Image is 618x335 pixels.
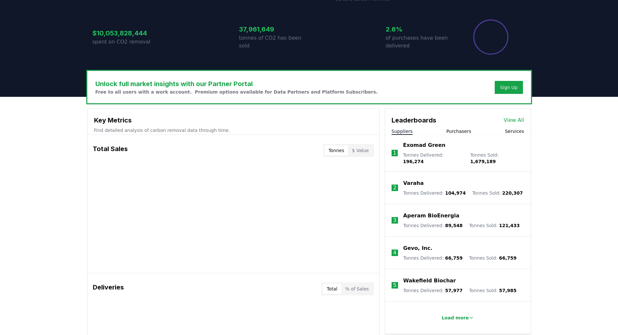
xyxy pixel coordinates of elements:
[323,284,341,294] button: Total
[403,152,464,165] p: Tonnes Delivered :
[499,255,516,261] span: 66,759
[436,311,479,324] button: Load more
[499,223,520,228] span: 121,433
[499,288,516,293] span: 57,985
[92,38,163,46] p: spent on CO2 removal
[502,190,523,196] span: 220,307
[403,244,432,252] a: Gevo, Inc.
[403,190,466,196] p: Tonnes Delivered :
[392,115,436,125] h3: Leaderboards
[445,190,466,196] span: 104,974
[92,28,163,38] h3: $10,053,828,444
[386,34,456,50] p: of purchases have been delivered
[95,79,378,89] h3: Unlock full market insights with our Partner Portal
[393,249,396,257] p: 4
[470,159,496,164] span: 1,679,189
[393,281,396,289] p: 5
[446,128,471,135] button: Purchasers
[386,24,456,34] h3: 2.6%
[403,179,424,187] a: Varaha
[445,255,463,261] span: 66,759
[393,216,396,224] p: 3
[239,24,309,34] h3: 37,961,649
[500,84,517,91] a: Sign Up
[95,89,378,95] p: Free to all users with a work account. Premium options available for Data Partners and Platform S...
[403,255,463,261] p: Tonnes Delivered :
[472,190,523,196] p: Tonnes Sold :
[442,315,469,321] p: Load more
[94,115,373,125] h3: Key Metrics
[94,127,373,134] p: Find detailed analysis of carbon removal data through time.
[392,128,413,135] button: Suppliers
[93,282,124,295] h3: Deliveries
[403,141,445,149] a: Exomad Green
[93,144,128,157] h3: Total Sales
[445,288,463,293] span: 57,977
[403,212,459,220] a: Aperam BioEnergia
[325,145,348,156] button: Tonnes
[393,149,396,157] p: 1
[495,81,523,94] button: Sign Up
[341,284,373,294] button: % of Sales
[469,287,516,294] p: Tonnes Sold :
[403,222,463,229] p: Tonnes Delivered :
[473,19,509,55] div: Percentage of sales delivered
[403,277,456,285] a: Wakefield Biochar
[505,128,524,135] button: Services
[469,222,520,229] p: Tonnes Sold :
[403,159,424,164] span: 196,274
[445,223,463,228] span: 89,548
[348,145,373,156] button: $ Value
[393,184,396,192] p: 2
[504,116,524,124] a: View All
[239,34,309,50] p: tonnes of CO2 has been sold
[403,287,463,294] p: Tonnes Delivered :
[470,152,524,165] p: Tonnes Sold :
[469,255,516,261] p: Tonnes Sold :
